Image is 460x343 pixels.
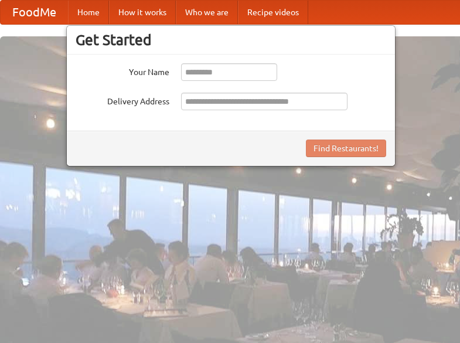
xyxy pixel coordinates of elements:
[176,1,238,24] a: Who we are
[306,140,386,157] button: Find Restaurants!
[68,1,109,24] a: Home
[109,1,176,24] a: How it works
[76,63,169,78] label: Your Name
[238,1,308,24] a: Recipe videos
[1,1,68,24] a: FoodMe
[76,31,386,49] h3: Get Started
[76,93,169,107] label: Delivery Address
